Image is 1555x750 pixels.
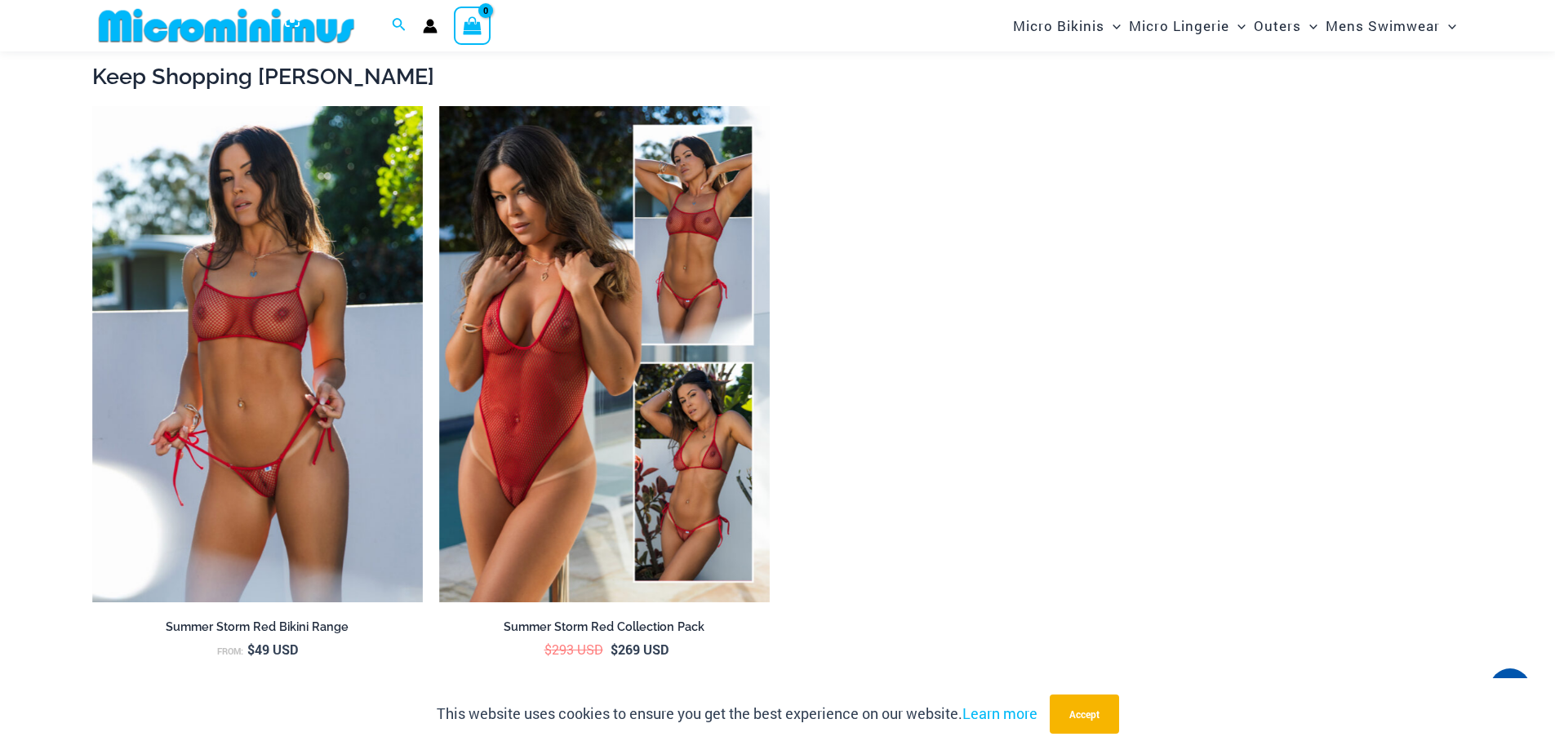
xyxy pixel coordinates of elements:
h2: Keep Shopping [PERSON_NAME] [92,62,1464,91]
bdi: 269 USD [611,641,669,658]
a: Search icon link [392,16,407,37]
span: $ [544,641,552,658]
span: Micro Lingerie [1129,5,1229,47]
img: Summer Storm Red 332 Crop Top 449 Thong 02 [92,106,423,602]
a: Summer Storm Red 332 Crop Top 449 Thong 02Summer Storm Red 332 Crop Top 449 Thong 03Summer Storm ... [92,106,423,602]
a: View Shopping Cart, empty [454,7,491,44]
span: Menu Toggle [1229,5,1246,47]
span: Menu Toggle [1301,5,1317,47]
p: This website uses cookies to ensure you get the best experience on our website. [437,702,1037,726]
a: Summer Storm Red Collection Pack [439,619,770,641]
span: Menu Toggle [1440,5,1456,47]
span: Outers [1254,5,1301,47]
nav: Site Navigation [1006,2,1464,49]
a: Micro LingerieMenu ToggleMenu Toggle [1125,5,1250,47]
span: $ [611,641,618,658]
span: $ [247,641,255,658]
button: Accept [1050,695,1119,734]
a: Learn more [962,703,1037,723]
a: Micro BikinisMenu ToggleMenu Toggle [1009,5,1125,47]
bdi: 49 USD [247,641,298,658]
h2: Summer Storm Red Collection Pack [439,619,770,635]
span: From: [217,646,243,657]
a: Summer Storm Red Bikini Range [92,619,423,641]
h2: Summer Storm Red Bikini Range [92,619,423,635]
span: Mens Swimwear [1326,5,1440,47]
span: Micro Bikinis [1013,5,1104,47]
bdi: 293 USD [544,641,603,658]
span: Menu Toggle [1104,5,1121,47]
a: Summer Storm Red Collection Pack FSummer Storm Red Collection Pack BSummer Storm Red Collection P... [439,106,770,602]
img: Summer Storm Red Collection Pack F [439,106,770,602]
a: Mens SwimwearMenu ToggleMenu Toggle [1322,5,1460,47]
img: MM SHOP LOGO FLAT [92,7,361,44]
a: OutersMenu ToggleMenu Toggle [1250,5,1322,47]
a: Account icon link [423,19,438,33]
